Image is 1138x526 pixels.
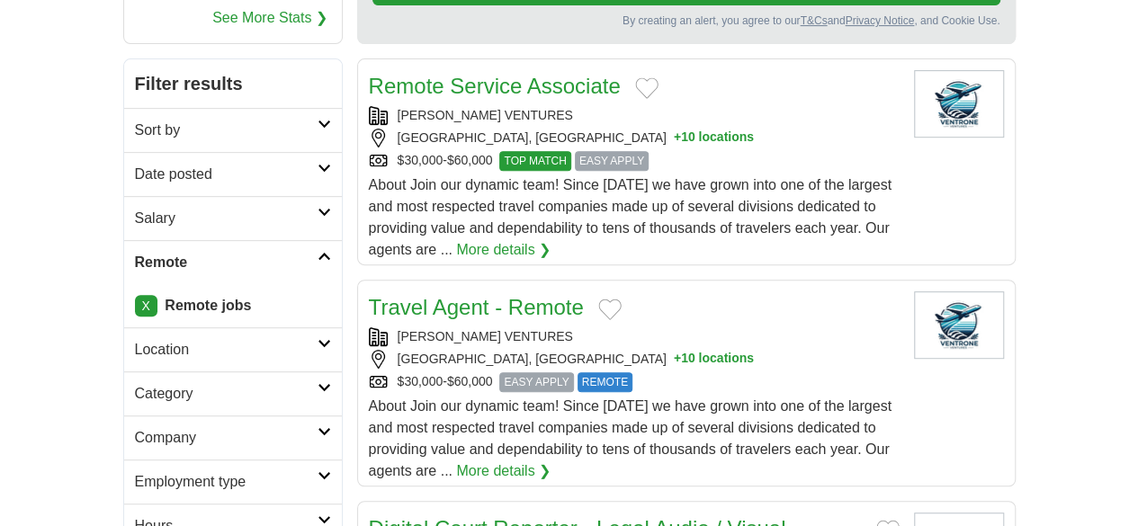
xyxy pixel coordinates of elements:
a: More details ❯ [456,460,551,482]
h2: Sort by [135,120,318,141]
button: Add to favorite jobs [598,299,622,320]
a: Salary [124,196,342,240]
span: EASY APPLY [499,372,573,392]
h2: Remote [135,252,318,273]
div: [PERSON_NAME] VENTURES [369,106,900,125]
a: More details ❯ [456,239,551,261]
h2: Filter results [124,59,342,108]
span: + [674,129,681,147]
div: [GEOGRAPHIC_DATA], [GEOGRAPHIC_DATA] [369,129,900,147]
h2: Employment type [135,471,318,493]
a: Travel Agent - Remote [369,295,584,319]
a: Date posted [124,152,342,196]
a: Remote Service Associate [369,74,621,98]
span: + [674,350,681,369]
a: See More Stats ❯ [212,7,327,29]
span: About Join our dynamic team! Since [DATE] we have grown into one of the largest and most respecte... [369,398,892,478]
a: X [135,295,157,316]
span: About Join our dynamic team! Since [DATE] we have grown into one of the largest and most respecte... [369,177,892,257]
h2: Category [135,383,318,405]
span: EASY APPLY [575,151,649,171]
button: +10 locations [674,129,754,147]
div: $30,000-$60,000 [369,151,900,171]
h2: Date posted [135,164,318,185]
a: Category [124,371,342,415]
h2: Location [135,339,318,361]
strong: Remote jobs [165,298,251,313]
button: Add to favorite jobs [635,77,659,99]
div: [GEOGRAPHIC_DATA], [GEOGRAPHIC_DATA] [369,350,900,369]
span: TOP MATCH [499,151,570,171]
button: +10 locations [674,350,754,369]
img: Company logo [914,70,1004,138]
a: T&Cs [800,14,827,27]
h2: Company [135,427,318,449]
span: REMOTE [578,372,632,392]
a: Privacy Notice [845,14,914,27]
a: Sort by [124,108,342,152]
h2: Salary [135,208,318,229]
div: By creating an alert, you agree to our and , and Cookie Use. [372,13,1000,29]
div: $30,000-$60,000 [369,372,900,392]
div: [PERSON_NAME] VENTURES [369,327,900,346]
a: Remote [124,240,342,284]
a: Company [124,415,342,459]
img: Company logo [914,291,1004,359]
a: Location [124,327,342,371]
a: Employment type [124,459,342,504]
